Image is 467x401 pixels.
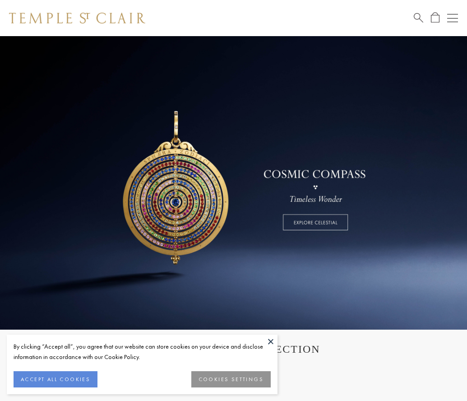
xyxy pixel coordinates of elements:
button: Open navigation [447,13,458,23]
a: Open Shopping Bag [431,12,439,23]
button: ACCEPT ALL COOKIES [14,371,97,387]
button: COOKIES SETTINGS [191,371,271,387]
a: Search [414,12,423,23]
img: Temple St. Clair [9,13,145,23]
div: By clicking “Accept all”, you agree that our website can store cookies on your device and disclos... [14,341,271,362]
